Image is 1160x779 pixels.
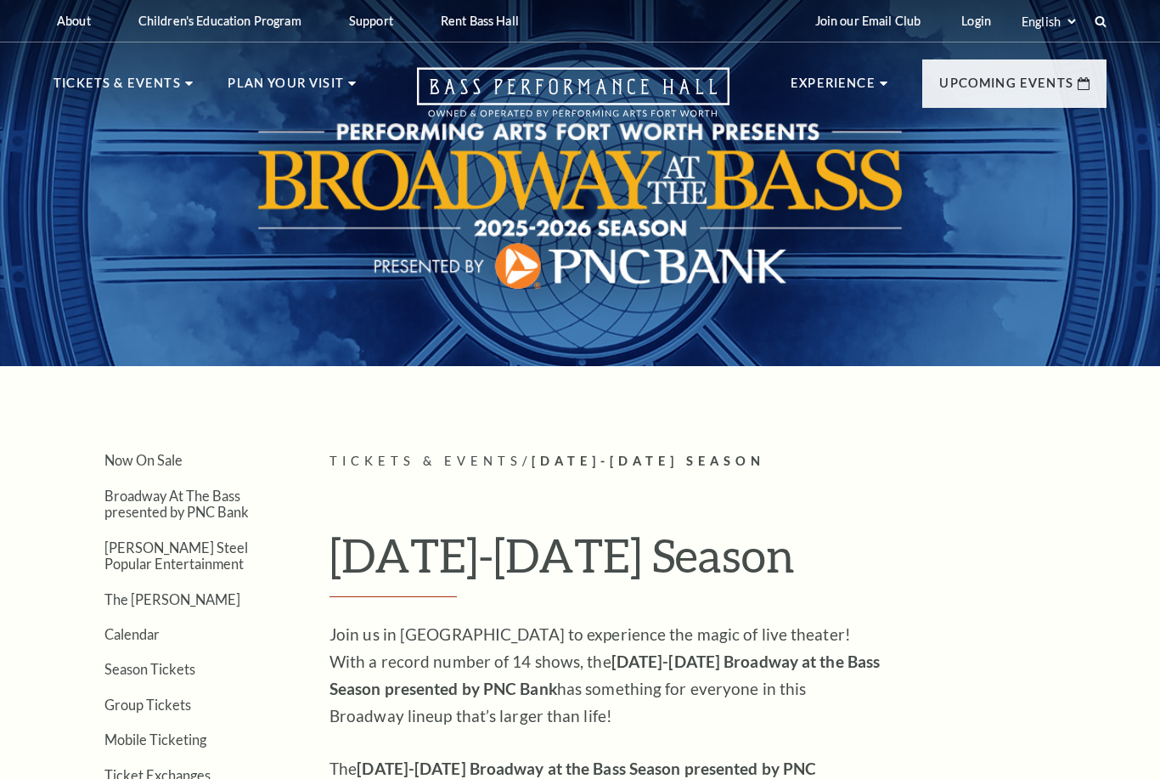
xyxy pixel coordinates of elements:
[532,454,765,468] span: [DATE]-[DATE] Season
[104,452,183,468] a: Now On Sale
[104,731,206,748] a: Mobile Ticketing
[329,451,1107,472] p: /
[329,652,880,698] strong: [DATE]-[DATE] Broadway at the Bass Season presented by PNC Bank
[939,73,1073,104] p: Upcoming Events
[441,14,519,28] p: Rent Bass Hall
[53,73,181,104] p: Tickets & Events
[1018,14,1078,30] select: Select:
[791,73,876,104] p: Experience
[57,14,91,28] p: About
[104,488,249,520] a: Broadway At The Bass presented by PNC Bank
[329,528,1107,597] h1: [DATE]-[DATE] Season
[104,697,191,713] a: Group Tickets
[138,14,301,28] p: Children's Education Program
[228,73,344,104] p: Plan Your Visit
[104,626,160,642] a: Calendar
[329,454,522,468] span: Tickets & Events
[329,621,881,730] p: Join us in [GEOGRAPHIC_DATA] to experience the magic of live theater! With a record number of 14 ...
[104,591,240,607] a: The [PERSON_NAME]
[104,661,195,677] a: Season Tickets
[104,539,248,572] a: [PERSON_NAME] Steel Popular Entertainment
[349,14,393,28] p: Support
